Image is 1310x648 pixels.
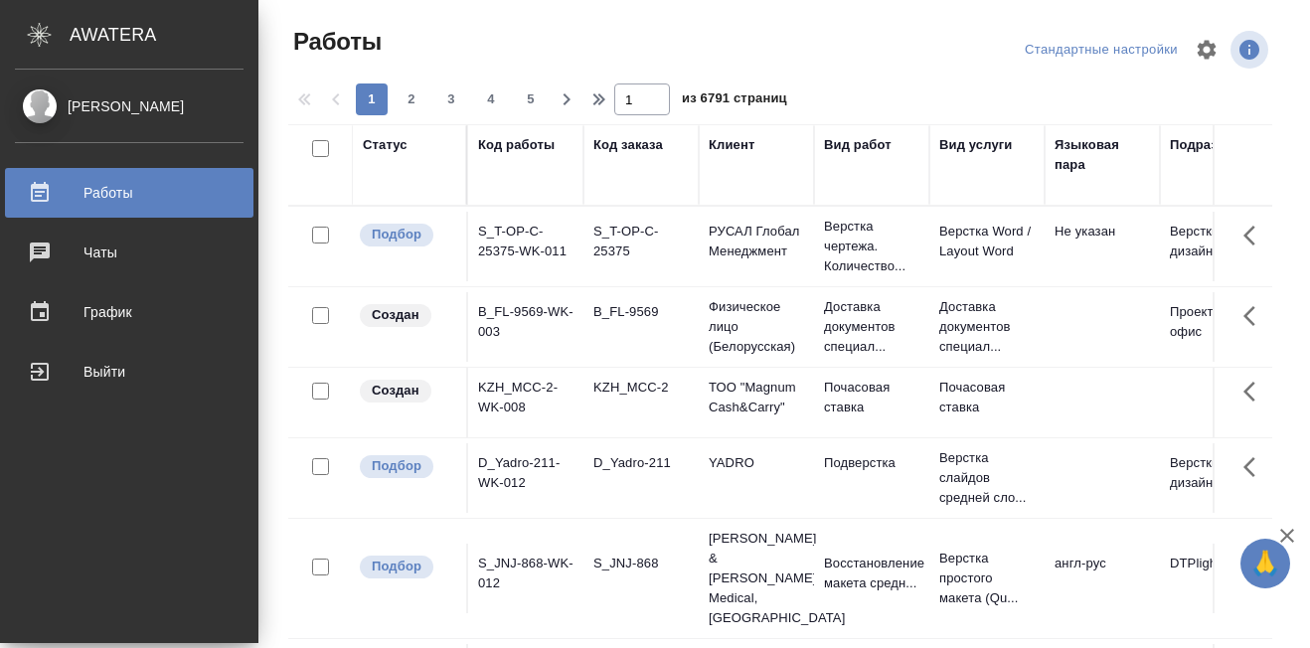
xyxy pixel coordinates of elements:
[358,222,456,248] div: Можно подбирать исполнителей
[358,378,456,405] div: Заказ еще не согласован с клиентом, искать исполнителей рано
[475,89,507,109] span: 4
[372,557,421,576] p: Подбор
[593,554,689,573] div: S_JNJ-868
[475,83,507,115] button: 4
[1160,443,1275,513] td: Верстки и дизайна
[1183,26,1230,74] span: Настроить таблицу
[468,368,583,437] td: KZH_MCC-2-WK-008
[709,378,804,417] p: ТОО "Magnum Cash&Carry"
[1045,544,1160,613] td: англ-рус
[1231,368,1279,415] button: Здесь прячутся важные кнопки
[939,297,1035,357] p: Доставка документов специал...
[468,292,583,362] td: B_FL-9569-WK-003
[358,453,456,480] div: Можно подбирать исполнителей
[5,287,253,337] a: График
[15,357,244,387] div: Выйти
[396,83,427,115] button: 2
[15,95,244,117] div: [PERSON_NAME]
[358,554,456,580] div: Можно подбирать исполнителей
[1160,292,1275,362] td: Проектный офис
[1248,543,1282,584] span: 🙏
[372,456,421,476] p: Подбор
[435,89,467,109] span: 3
[824,378,919,417] p: Почасовая ставка
[1020,35,1183,66] div: split button
[1231,443,1279,491] button: Здесь прячутся важные кнопки
[363,135,408,155] div: Статус
[1240,539,1290,588] button: 🙏
[682,86,787,115] span: из 6791 страниц
[372,305,419,325] p: Создан
[515,89,547,109] span: 5
[5,347,253,397] a: Выйти
[709,297,804,357] p: Физическое лицо (Белорусская)
[1231,212,1279,259] button: Здесь прячутся важные кнопки
[15,178,244,208] div: Работы
[1231,292,1279,340] button: Здесь прячутся важные кнопки
[468,443,583,513] td: D_Yadro-211-WK-012
[5,228,253,277] a: Чаты
[468,544,583,613] td: S_JNJ-868-WK-012
[709,529,804,628] p: [PERSON_NAME] & [PERSON_NAME] Medical, [GEOGRAPHIC_DATA]
[824,217,919,276] p: Верстка чертежа. Количество...
[824,554,919,593] p: Восстановление макета средн...
[1055,135,1150,175] div: Языковая пара
[824,453,919,473] p: Подверстка
[939,135,1013,155] div: Вид услуги
[15,297,244,327] div: График
[939,378,1035,417] p: Почасовая ставка
[824,297,919,357] p: Доставка документов специал...
[358,302,456,329] div: Заказ еще не согласован с клиентом, искать исполнителей рано
[468,212,583,281] td: S_T-OP-C-25375-WK-011
[515,83,547,115] button: 5
[709,222,804,261] p: РУСАЛ Глобал Менеджмент
[288,26,382,58] span: Работы
[478,135,555,155] div: Код работы
[1160,212,1275,281] td: Верстки и дизайна
[593,453,689,473] div: D_Yadro-211
[1160,544,1275,613] td: DTPlight
[939,222,1035,261] p: Верстка Word / Layout Word
[593,135,663,155] div: Код заказа
[70,15,258,55] div: AWATERA
[939,448,1035,508] p: Верстка слайдов средней сло...
[593,302,689,322] div: B_FL-9569
[5,168,253,218] a: Работы
[593,378,689,398] div: KZH_MCC-2
[396,89,427,109] span: 2
[1230,31,1272,69] span: Посмотреть информацию
[593,222,689,261] div: S_T-OP-C-25375
[709,135,754,155] div: Клиент
[372,381,419,401] p: Создан
[372,225,421,244] p: Подбор
[1045,212,1160,281] td: Не указан
[824,135,892,155] div: Вид работ
[1170,135,1272,155] div: Подразделение
[15,238,244,267] div: Чаты
[435,83,467,115] button: 3
[939,549,1035,608] p: Верстка простого макета (Qu...
[709,453,804,473] p: YADRO
[1231,544,1279,591] button: Здесь прячутся важные кнопки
